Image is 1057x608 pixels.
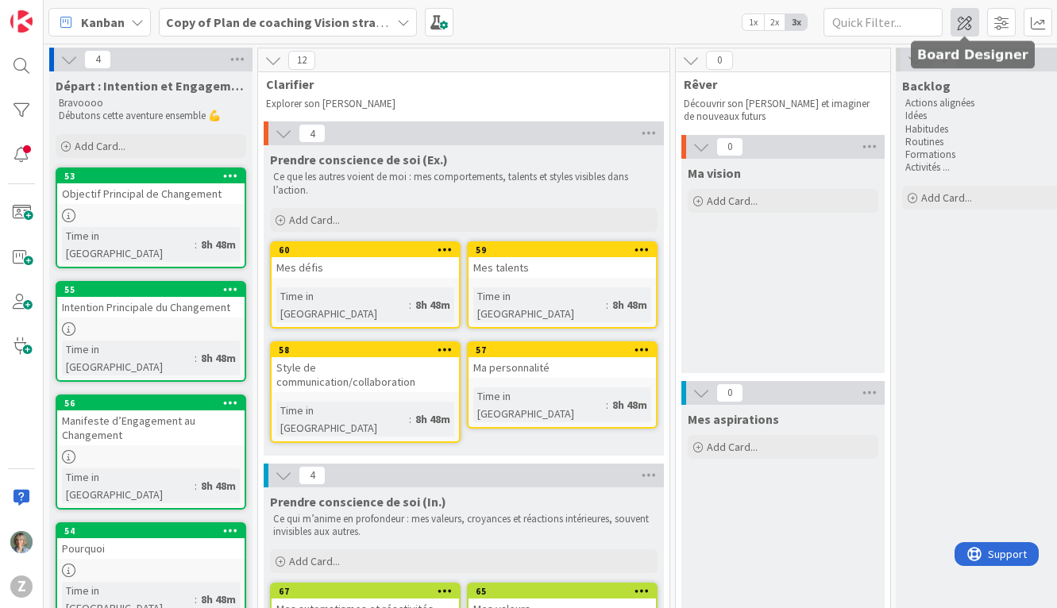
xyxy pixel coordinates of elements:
div: Mes défis [272,257,459,278]
a: 59Mes talentsTime in [GEOGRAPHIC_DATA]:8h 48m [467,241,658,329]
div: Time in [GEOGRAPHIC_DATA] [62,341,195,375]
p: Débutons cette aventure ensemble 💪 [59,110,243,122]
p: Ce qui m’anime en profondeur : mes valeurs, croyances et réactions intérieures, souvent invisible... [273,513,654,539]
img: Visit kanbanzone.com [10,10,33,33]
span: Mes aspirations [688,411,779,427]
span: 12 [288,51,315,70]
span: Départ : Intention et Engagement [56,78,246,94]
p: Bravoooo [59,97,243,110]
span: 0 [716,383,743,402]
span: Ma vision [688,165,741,181]
div: 8h 48m [411,410,454,428]
div: 58Style de communication/collaboration [272,343,459,392]
span: 4 [299,124,326,143]
div: 53 [57,169,245,183]
div: 54Pourquoi [57,524,245,559]
img: ZL [10,531,33,553]
div: 8h 48m [608,296,651,314]
div: 59 [476,244,656,256]
span: 4 [84,50,111,69]
a: 56Manifeste d’Engagement au ChangementTime in [GEOGRAPHIC_DATA]:8h 48m [56,394,246,510]
span: Add Card... [75,139,125,153]
span: : [409,296,411,314]
div: Mes talents [469,257,656,278]
input: Quick Filter... [824,8,943,37]
div: 8h 48m [411,296,454,314]
span: Add Card... [707,440,758,454]
span: Rêver [684,76,870,92]
div: 67 [279,586,459,597]
div: Objectif Principal de Changement [57,183,245,204]
span: Kanban [81,13,125,32]
div: Time in [GEOGRAPHIC_DATA] [276,287,409,322]
div: 60 [272,243,459,257]
span: 3x [785,14,807,30]
span: Support [33,2,72,21]
span: 0 [716,137,743,156]
span: Add Card... [289,554,340,568]
span: 0 [706,51,733,70]
div: 67 [272,584,459,598]
a: 60Mes défisTime in [GEOGRAPHIC_DATA]:8h 48m [270,241,461,329]
div: 8h 48m [197,477,240,494]
span: 1x [743,14,764,30]
div: 56Manifeste d’Engagement au Changement [57,396,245,445]
div: 8h 48m [197,349,240,367]
div: 58 [272,343,459,357]
div: Intention Principale du Changement [57,297,245,317]
div: 60 [279,244,459,256]
div: 8h 48m [197,236,240,253]
div: 56 [57,396,245,410]
div: 8h 48m [608,396,651,414]
span: : [409,410,411,428]
div: 53 [64,171,245,182]
div: 54 [57,524,245,538]
div: Pourquoi [57,538,245,559]
div: 8h 48m [197,591,240,608]
h5: Board Designer [917,48,1028,63]
span: Backlog [902,78,951,94]
span: : [195,591,197,608]
div: 57 [476,344,656,356]
div: 53Objectif Principal de Changement [57,169,245,204]
div: Manifeste d’Engagement au Changement [57,410,245,445]
span: : [195,236,197,253]
div: 55 [64,284,245,295]
span: Prendre conscience de soi (Ex.) [270,152,448,167]
div: 57 [469,343,656,357]
span: : [606,296,608,314]
span: : [606,396,608,414]
span: Add Card... [921,190,972,205]
a: 58Style de communication/collaborationTime in [GEOGRAPHIC_DATA]:8h 48m [270,341,461,443]
div: 58 [279,344,459,356]
span: 4 [299,466,326,485]
div: Z [10,575,33,598]
p: Découvrir son [PERSON_NAME] et imaginer de nouveaux futurs [684,98,871,124]
span: : [195,477,197,494]
div: Time in [GEOGRAPHIC_DATA] [473,287,606,322]
div: Time in [GEOGRAPHIC_DATA] [62,468,195,503]
span: : [195,349,197,367]
div: 56 [64,398,245,409]
div: Style de communication/collaboration [272,357,459,392]
div: Time in [GEOGRAPHIC_DATA] [276,402,409,437]
a: 55Intention Principale du ChangementTime in [GEOGRAPHIC_DATA]:8h 48m [56,281,246,382]
span: Prendre conscience de soi (In.) [270,494,446,510]
div: 54 [64,525,245,537]
div: 59 [469,243,656,257]
div: 57Ma personnalité [469,343,656,378]
p: Explorer son [PERSON_NAME] [266,98,650,110]
div: Time in [GEOGRAPHIC_DATA] [473,387,606,422]
div: 55 [57,283,245,297]
span: Add Card... [707,194,758,208]
div: 65 [476,586,656,597]
div: Ma personnalité [469,357,656,378]
span: Add Card... [289,213,340,227]
span: 2x [764,14,785,30]
div: 59Mes talents [469,243,656,278]
div: 55Intention Principale du Changement [57,283,245,317]
a: 57Ma personnalitéTime in [GEOGRAPHIC_DATA]:8h 48m [467,341,658,429]
b: Copy of Plan de coaching Vision stratégique (OKR) [166,14,457,30]
div: Time in [GEOGRAPHIC_DATA] [62,227,195,262]
div: 65 [469,584,656,598]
